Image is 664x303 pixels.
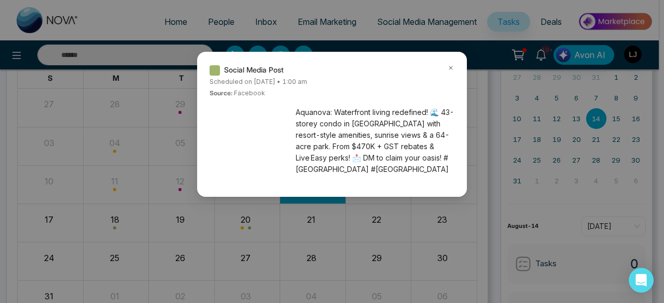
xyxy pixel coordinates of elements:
span: Aquanova: Waterfront living redefined! 🌊 43-storey condo in [GEOGRAPHIC_DATA] with resort-style a... [296,107,454,175]
span: facebook [210,89,265,97]
span: Scheduled on [DATE] • 1:00 am [210,78,307,85]
strong: Source: [210,89,232,97]
div: Open Intercom Messenger [629,268,654,293]
span: Social Media Post [224,64,284,76]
